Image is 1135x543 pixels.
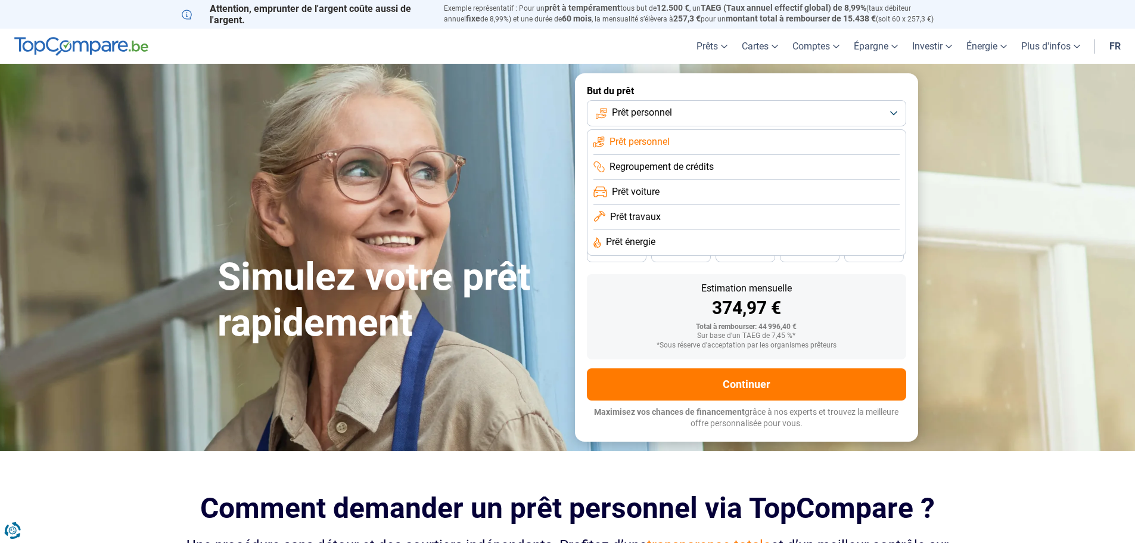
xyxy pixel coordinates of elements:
[596,299,897,317] div: 374,97 €
[861,250,887,257] span: 24 mois
[612,106,672,119] span: Prêt personnel
[847,29,905,64] a: Épargne
[14,37,148,56] img: TopCompare
[905,29,959,64] a: Investir
[610,135,670,148] span: Prêt personnel
[587,85,906,97] label: But du prêt
[182,492,954,525] h2: Comment demander un prêt personnel via TopCompare ?
[735,29,785,64] a: Cartes
[594,407,745,417] span: Maximisez vos chances de financement
[604,250,630,257] span: 48 mois
[959,29,1014,64] a: Énergie
[610,160,714,173] span: Regroupement de crédits
[596,332,897,340] div: Sur base d'un TAEG de 7,45 %*
[1102,29,1128,64] a: fr
[726,14,876,23] span: montant total à rembourser de 15.438 €
[596,342,897,350] div: *Sous réserve d'acceptation par les organismes prêteurs
[610,210,661,224] span: Prêt travaux
[444,3,954,24] p: Exemple représentatif : Pour un tous but de , un (taux débiteur annuel de 8,99%) et une durée de ...
[732,250,758,257] span: 36 mois
[797,250,823,257] span: 30 mois
[785,29,847,64] a: Comptes
[587,368,906,401] button: Continuer
[612,185,660,198] span: Prêt voiture
[182,3,430,26] p: Attention, emprunter de l'argent coûte aussi de l'argent.
[466,14,480,23] span: fixe
[606,235,655,249] span: Prêt énergie
[668,250,694,257] span: 42 mois
[1014,29,1087,64] a: Plus d'infos
[587,407,906,430] p: grâce à nos experts et trouvez la meilleure offre personnalisée pour vous.
[217,255,561,346] h1: Simulez votre prêt rapidement
[657,3,689,13] span: 12.500 €
[596,284,897,293] div: Estimation mensuelle
[701,3,866,13] span: TAEG (Taux annuel effectif global) de 8,99%
[689,29,735,64] a: Prêts
[596,323,897,331] div: Total à rembourser: 44 996,40 €
[673,14,701,23] span: 257,3 €
[562,14,592,23] span: 60 mois
[587,100,906,126] button: Prêt personnel
[545,3,620,13] span: prêt à tempérament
